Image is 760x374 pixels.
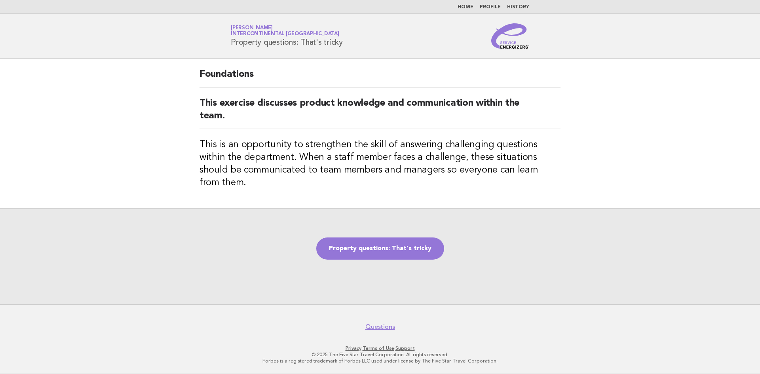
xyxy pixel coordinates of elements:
[199,97,560,129] h2: This exercise discusses product knowledge and communication within the team.
[507,5,529,9] a: History
[231,26,343,46] h1: Property questions: That's tricky
[231,25,339,36] a: [PERSON_NAME]InterContinental [GEOGRAPHIC_DATA]
[231,32,339,37] span: InterContinental [GEOGRAPHIC_DATA]
[458,5,473,9] a: Home
[491,23,529,49] img: Service Energizers
[480,5,501,9] a: Profile
[138,345,622,351] p: · ·
[199,68,560,87] h2: Foundations
[199,139,560,189] h3: This is an opportunity to strengthen the skill of answering challenging questions within the depa...
[395,346,415,351] a: Support
[316,237,444,260] a: Property questions: That's tricky
[363,346,394,351] a: Terms of Use
[365,323,395,331] a: Questions
[346,346,361,351] a: Privacy
[138,358,622,364] p: Forbes is a registered trademark of Forbes LLC used under license by The Five Star Travel Corpora...
[138,351,622,358] p: © 2025 The Five Star Travel Corporation. All rights reserved.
